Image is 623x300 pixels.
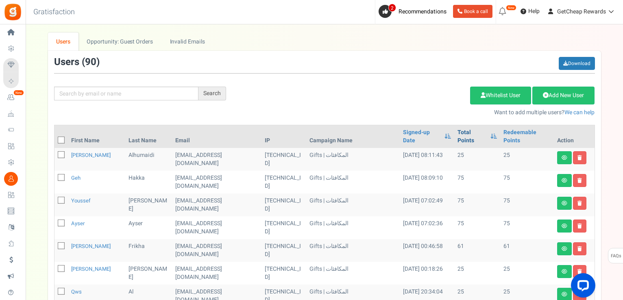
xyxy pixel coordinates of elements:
[400,193,454,216] td: [DATE] 07:02:49
[261,262,306,285] td: [TECHNICAL_ID]
[261,125,306,148] th: IP
[261,171,306,193] td: [TECHNICAL_ID]
[125,125,172,148] th: Last Name
[261,148,306,171] td: [TECHNICAL_ID]
[562,155,567,160] i: View details
[403,128,440,145] a: Signed-up Date
[503,128,551,145] a: Redeemable Points
[562,224,567,228] i: View details
[261,193,306,216] td: [TECHNICAL_ID]
[577,201,582,206] i: Delete user
[610,248,621,264] span: FAQs
[577,269,582,274] i: Delete user
[71,197,91,204] a: youssef
[453,5,492,18] a: Book a call
[125,262,172,285] td: [PERSON_NAME]
[71,265,111,273] a: [PERSON_NAME]
[125,239,172,262] td: Frikha
[454,262,500,285] td: 25
[562,178,567,183] i: View details
[71,220,85,227] a: ayser
[71,174,81,182] a: Geh
[261,216,306,239] td: [TECHNICAL_ID]
[198,87,226,100] div: Search
[54,57,100,67] h3: Users ( )
[577,246,582,251] i: Delete user
[577,155,582,160] i: Delete user
[85,55,96,69] span: 90
[4,3,22,21] img: Gratisfaction
[306,125,400,148] th: Campaign Name
[71,151,111,159] a: [PERSON_NAME]
[559,57,595,70] a: Download
[172,125,261,148] th: Email
[306,171,400,193] td: Gifts | المكافئات
[500,193,554,216] td: 75
[577,178,582,183] i: Delete user
[48,33,79,51] a: Users
[454,171,500,193] td: 75
[500,216,554,239] td: 75
[125,216,172,239] td: ayser
[400,239,454,262] td: [DATE] 00:46:58
[172,216,261,239] td: [EMAIL_ADDRESS][DOMAIN_NAME]
[500,148,554,171] td: 25
[261,239,306,262] td: [TECHNICAL_ID]
[172,171,261,193] td: subscriber
[454,216,500,239] td: 75
[125,148,172,171] td: Alhumaidi
[379,5,450,18] a: 2 Recommendations
[562,246,567,251] i: View details
[78,33,161,51] a: Opportunity: Guest Orders
[532,87,595,104] a: Add New User
[388,4,396,12] span: 2
[562,292,567,297] i: View details
[400,171,454,193] td: [DATE] 08:09:10
[500,262,554,285] td: 25
[172,193,261,216] td: [EMAIL_ADDRESS][DOMAIN_NAME]
[400,148,454,171] td: [DATE] 08:11:43
[500,239,554,262] td: 61
[54,87,198,100] input: Search by email or name
[161,33,213,51] a: Invalid Emails
[577,224,582,228] i: Delete user
[454,148,500,171] td: 25
[306,148,400,171] td: Gifts | المكافئات
[454,239,500,262] td: 61
[306,239,400,262] td: Gifts | المكافئات
[71,242,111,250] a: [PERSON_NAME]
[306,216,400,239] td: Gifts | المكافئات
[557,7,606,16] span: GetCheap Rewards
[71,288,82,296] a: qws
[554,125,595,148] th: Action
[500,171,554,193] td: 75
[506,5,516,11] em: New
[13,90,24,96] em: New
[470,87,531,104] a: Whitelist User
[399,7,447,16] span: Recommendations
[3,91,22,104] a: New
[457,128,486,145] a: Total Points
[238,109,595,117] p: Want to add multiple users?
[24,4,84,20] h3: Gratisfaction
[306,262,400,285] td: Gifts | المكافئات
[526,7,540,15] span: Help
[172,148,261,171] td: customer
[562,269,567,274] i: View details
[400,262,454,285] td: [DATE] 00:18:26
[172,262,261,285] td: subscriber
[517,5,543,18] a: Help
[564,108,595,117] a: We can help
[562,201,567,206] i: View details
[68,125,126,148] th: First Name
[306,193,400,216] td: Gifts | المكافئات
[454,193,500,216] td: 75
[125,193,172,216] td: [PERSON_NAME]
[172,239,261,262] td: customer
[125,171,172,193] td: Hakka
[400,216,454,239] td: [DATE] 07:02:36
